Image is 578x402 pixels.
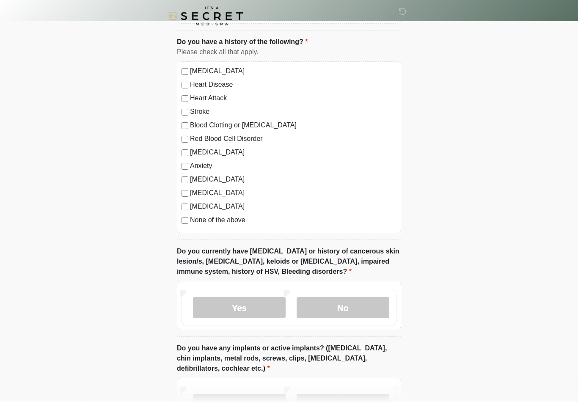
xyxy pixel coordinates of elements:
[182,109,188,116] input: Stroke
[182,176,188,183] input: [MEDICAL_DATA]
[182,82,188,88] input: Heart Disease
[190,174,396,184] label: [MEDICAL_DATA]
[190,215,396,225] label: None of the above
[190,161,396,171] label: Anxiety
[190,188,396,198] label: [MEDICAL_DATA]
[182,136,188,143] input: Red Blood Cell Disorder
[168,6,243,25] img: It's A Secret Med Spa Logo
[177,37,308,47] label: Do you have a history of the following?
[182,68,188,75] input: [MEDICAL_DATA]
[193,297,286,318] label: Yes
[190,93,396,103] label: Heart Attack
[190,66,396,76] label: [MEDICAL_DATA]
[182,163,188,170] input: Anxiety
[190,134,396,144] label: Red Blood Cell Disorder
[182,190,188,197] input: [MEDICAL_DATA]
[177,246,401,277] label: Do you currently have [MEDICAL_DATA] or history of cancerous skin lesion/s, [MEDICAL_DATA], keloi...
[190,201,396,212] label: [MEDICAL_DATA]
[177,47,401,57] div: Please check all that apply.
[190,147,396,157] label: [MEDICAL_DATA]
[182,95,188,102] input: Heart Attack
[177,343,401,374] label: Do you have any implants or active implants? ([MEDICAL_DATA], chin implants, metal rods, screws, ...
[182,149,188,156] input: [MEDICAL_DATA]
[182,217,188,224] input: None of the above
[190,80,396,90] label: Heart Disease
[190,120,396,130] label: Blood Clotting or [MEDICAL_DATA]
[182,204,188,210] input: [MEDICAL_DATA]
[182,122,188,129] input: Blood Clotting or [MEDICAL_DATA]
[190,107,396,117] label: Stroke
[297,297,389,318] label: No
